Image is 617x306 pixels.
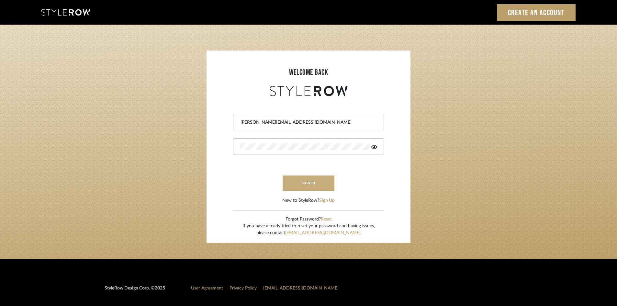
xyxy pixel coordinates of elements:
[321,216,332,223] button: Reset
[285,231,361,235] a: [EMAIL_ADDRESS][DOMAIN_NAME]
[282,197,335,204] div: New to StyleRow?
[242,223,375,236] div: If you have already tried to reset your password and having issues, please contact
[191,286,223,290] a: User Agreement
[283,176,334,191] button: sign in
[213,67,404,78] div: welcome back
[230,286,257,290] a: Privacy Policy
[240,119,376,126] input: Email Address
[242,216,375,223] div: Forgot Password?
[263,286,339,290] a: [EMAIL_ADDRESS][DOMAIN_NAME]
[319,197,335,204] button: Sign Up
[497,4,576,21] a: Create an Account
[105,285,165,297] div: StyleRow Design Corp. ©2025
